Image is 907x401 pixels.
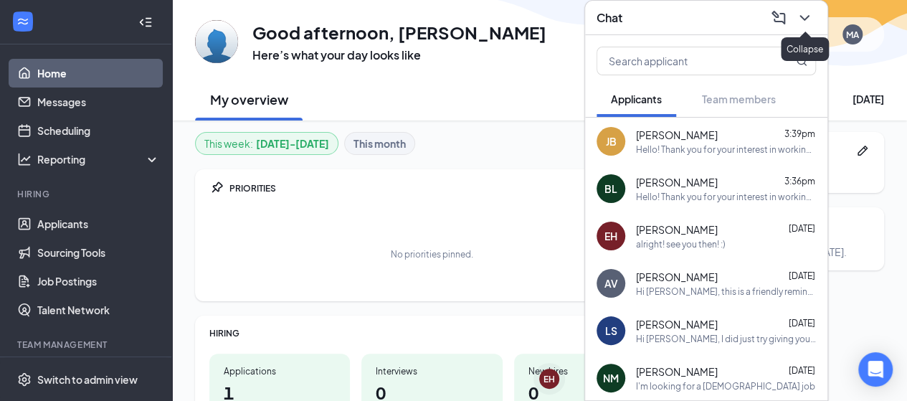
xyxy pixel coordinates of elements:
[391,248,473,260] div: No priorities pinned.
[224,365,336,377] div: Applications
[636,238,726,250] div: alright! see you then! :)
[252,47,546,63] h3: Here’s what your day looks like
[17,339,157,351] div: Team Management
[781,37,829,61] div: Collapse
[604,181,617,196] div: BL
[784,176,815,187] span: 3:36pm
[195,20,238,63] img: Marlisa Anderson
[636,270,718,284] span: [PERSON_NAME]
[256,136,329,151] b: [DATE] - [DATE]
[858,352,893,387] div: Open Intercom Messenger
[252,20,546,44] h1: Good afternoon, [PERSON_NAME]
[17,152,32,166] svg: Analysis
[789,318,815,329] span: [DATE]
[796,55,807,67] svg: MagnifyingGlass
[636,222,718,237] span: [PERSON_NAME]
[16,14,30,29] svg: WorkstreamLogo
[204,136,329,151] div: This week :
[17,188,157,200] div: Hiring
[611,93,662,105] span: Applicants
[37,267,160,296] a: Job Postings
[789,365,815,376] span: [DATE]
[37,238,160,267] a: Sourcing Tools
[604,276,618,291] div: AV
[636,175,718,189] span: [PERSON_NAME]
[597,47,767,75] input: Search applicant
[636,286,816,298] div: Hi [PERSON_NAME], this is a friendly reminder. Your meeting with Camp K9 Pet Resort & Day Camp fo...
[605,324,617,338] div: LS
[636,364,718,379] span: [PERSON_NAME]
[793,6,816,29] button: ChevronDown
[636,380,815,392] div: I'm looking for a [DEMOGRAPHIC_DATA] job
[37,152,161,166] div: Reporting
[636,143,816,156] div: Hello! Thank you for your interest in working at [GEOGRAPHIC_DATA]. We would love to chat with yo...
[229,182,655,194] div: PRIORITIES
[604,229,617,243] div: EH
[770,9,787,27] svg: ComposeMessage
[853,92,884,106] div: [DATE]
[37,372,138,387] div: Switch to admin view
[353,136,406,151] b: This month
[138,15,153,29] svg: Collapse
[37,116,160,145] a: Scheduling
[636,191,816,203] div: Hello! Thank you for your interest in working at [GEOGRAPHIC_DATA]. We would love to chat with yo...
[796,9,813,27] svg: ChevronDown
[603,371,619,385] div: NM
[37,88,160,116] a: Messages
[636,333,816,345] div: Hi [PERSON_NAME], I did just try giving you a call. Whenever you have a chance if you could give ...
[597,10,622,26] h3: Chat
[17,372,32,387] svg: Settings
[789,223,815,234] span: [DATE]
[789,270,815,281] span: [DATE]
[846,29,859,41] div: MA
[37,209,160,238] a: Applicants
[209,327,655,339] div: HIRING
[543,373,555,385] div: EH
[209,181,224,195] svg: Pin
[636,317,718,331] span: [PERSON_NAME]
[37,296,160,324] a: Talent Network
[784,128,815,139] span: 3:39pm
[855,143,870,158] svg: Pen
[376,365,488,377] div: Interviews
[702,93,776,105] span: Team members
[37,59,160,88] a: Home
[636,128,718,142] span: [PERSON_NAME]
[767,6,790,29] button: ComposeMessage
[606,134,617,148] div: JB
[210,90,288,108] h2: My overview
